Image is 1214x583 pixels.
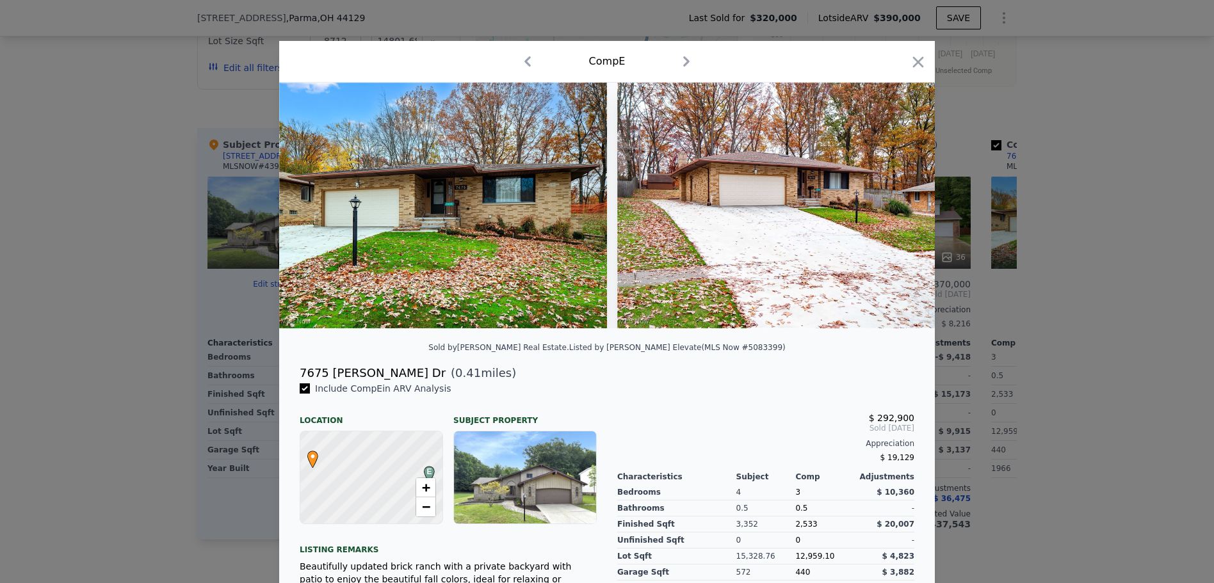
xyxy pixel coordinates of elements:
div: Unfinished Sqft [617,532,736,548]
div: 0 [736,532,796,548]
div: Garage Sqft [617,564,736,580]
span: + [422,479,430,495]
div: Listing remarks [300,534,597,555]
div: Listed by [PERSON_NAME] Elevate (MLS Now #5083399) [569,343,786,352]
div: 0.5 [736,500,796,516]
span: $ 20,007 [877,520,914,529]
div: Subject [736,472,796,482]
div: - [855,532,914,548]
a: Zoom in [416,478,435,497]
span: 2,533 [795,520,817,529]
div: Characteristics [617,472,736,482]
span: • [304,447,321,466]
div: Sold by [PERSON_NAME] Real Estate . [428,343,569,352]
span: 440 [795,568,810,577]
div: Appreciation [617,438,914,449]
div: Comp [795,472,855,482]
img: Property Img [617,83,945,328]
span: − [422,499,430,515]
a: Zoom out [416,497,435,516]
div: E [421,466,428,474]
span: $ 4,823 [882,552,914,561]
img: Property Img [279,83,607,328]
span: 12,959.10 [795,552,834,561]
span: 0 [795,536,800,545]
span: $ 292,900 [869,413,914,423]
span: Include Comp E in ARV Analysis [310,383,457,394]
div: Finished Sqft [617,516,736,532]
div: 4 [736,484,796,500]
div: Lot Sqft [617,548,736,564]
span: ( miles) [446,364,516,382]
span: $ 19,129 [880,453,914,462]
span: $ 3,882 [882,568,914,577]
div: 3,352 [736,516,796,532]
span: $ 10,360 [877,488,914,497]
span: E [421,466,438,477]
div: 0.5 [795,500,855,516]
div: Bathrooms [617,500,736,516]
span: Sold [DATE] [617,423,914,433]
div: 7675 [PERSON_NAME] Dr [300,364,446,382]
div: - [855,500,914,516]
div: Subject Property [453,405,597,426]
span: 0.41 [455,366,481,379]
div: • [304,451,312,458]
div: 572 [736,564,796,580]
span: 3 [795,488,800,497]
div: Bedrooms [617,484,736,500]
div: Comp E [589,54,626,69]
div: Location [300,405,443,426]
div: Adjustments [855,472,914,482]
div: 15,328.76 [736,548,796,564]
